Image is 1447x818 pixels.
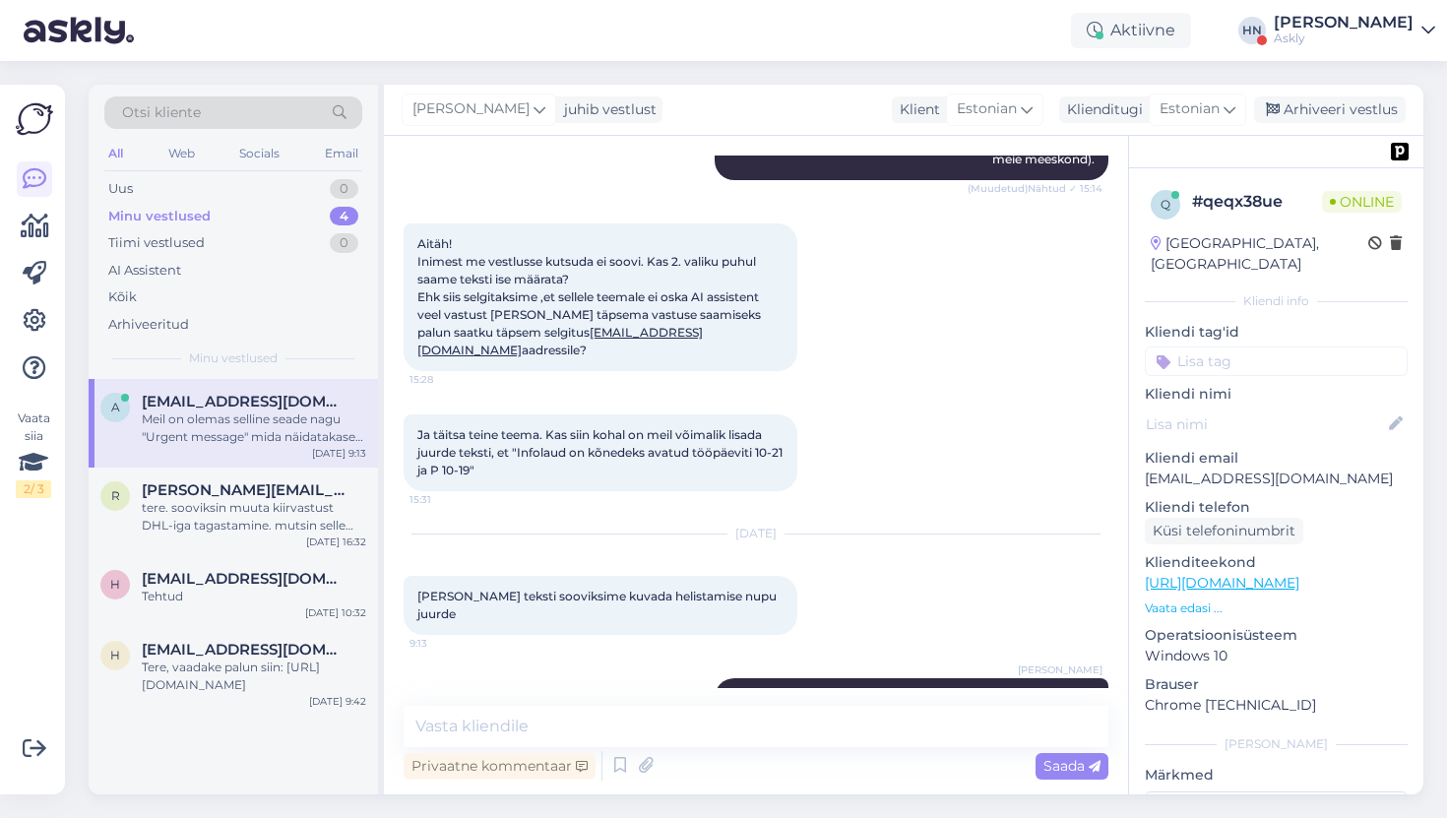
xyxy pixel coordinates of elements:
span: [PERSON_NAME] [1018,662,1102,677]
div: Privaatne kommentaar [404,753,596,780]
div: Klienditugi [1059,99,1143,120]
div: Minu vestlused [108,207,211,226]
div: Tere, vaadake palun siin: [URL][DOMAIN_NAME] [142,659,366,694]
span: h [110,577,120,592]
div: Tehtud [142,588,366,605]
span: hans@askly.me [142,641,346,659]
span: (Muudetud) Nähtud ✓ 15:14 [968,181,1102,196]
a: [PERSON_NAME]Askly [1274,15,1435,46]
p: Chrome [TECHNICAL_ID] [1145,695,1408,716]
span: Estonian [957,98,1017,120]
span: Ja täitsa teine teema. Kas siin kohal on meil võimalik lisada juurde teksti, et "Infolaud on kõne... [417,427,786,477]
p: Kliendi tag'id [1145,322,1408,343]
a: [URL][DOMAIN_NAME] [1145,574,1299,592]
div: AI Assistent [108,261,181,281]
span: r [111,488,120,503]
span: 15:31 [409,492,483,507]
span: [PERSON_NAME] [412,98,530,120]
div: [PERSON_NAME] [1145,735,1408,753]
p: Vaata edasi ... [1145,599,1408,617]
span: 9:13 [409,636,483,651]
span: Minu vestlused [189,349,278,367]
p: Klienditeekond [1145,552,1408,573]
div: [GEOGRAPHIC_DATA], [GEOGRAPHIC_DATA] [1151,233,1368,275]
span: q [1161,197,1170,212]
span: a [111,400,120,414]
div: 0 [330,233,358,253]
div: HN [1238,17,1266,44]
div: Kliendi info [1145,292,1408,310]
p: Kliendi nimi [1145,384,1408,405]
div: Klient [892,99,940,120]
input: Lisa nimi [1146,413,1385,435]
div: Tiimi vestlused [108,233,205,253]
p: Kliendi telefon [1145,497,1408,518]
div: All [104,141,127,166]
p: Brauser [1145,674,1408,695]
div: Arhiveeritud [108,315,189,335]
div: [DATE] 9:42 [309,694,366,709]
span: harri@atto.ee [142,570,346,588]
div: Web [164,141,199,166]
div: # qeqx38ue [1192,190,1322,214]
div: Vaata siia [16,409,51,498]
span: Saada [1043,757,1101,775]
div: Arhiveeri vestlus [1254,96,1406,123]
div: 0 [330,179,358,199]
div: Email [321,141,362,166]
div: Kõik [108,287,137,307]
img: Askly Logo [16,100,53,138]
span: reene@tupsunupsu.ee [142,481,346,499]
div: Askly [1274,31,1414,46]
div: Uus [108,179,133,199]
p: Operatsioonisüsteem [1145,625,1408,646]
img: pd [1391,143,1409,160]
div: [PERSON_NAME] [1274,15,1414,31]
input: Lisa tag [1145,346,1408,376]
span: 15:28 [409,372,483,387]
span: [PERSON_NAME] teksti sooviksime kuvada helistamise nupu juurde [417,589,780,621]
span: asd@asd.ee [142,393,346,410]
div: Aktiivne [1071,13,1191,48]
div: tere. sooviksin muuta kiirvastust DHL-iga tagastamine. mutsin selle omast arust ära, aga [PERSON_... [142,499,366,535]
span: Otsi kliente [122,102,201,123]
div: 4 [330,207,358,226]
div: Küsi telefoninumbrit [1145,518,1303,544]
p: Märkmed [1145,765,1408,786]
div: [DATE] 16:32 [306,535,366,549]
div: [DATE] 10:32 [305,605,366,620]
span: h [110,648,120,662]
div: 2 / 3 [16,480,51,498]
span: Online [1322,191,1402,213]
div: [DATE] 9:13 [312,446,366,461]
span: Aitäh! Inimest me vestlusse kutsuda ei soovi. Kas 2. valiku puhul saame teksti ise määrata? Ehk s... [417,236,764,357]
p: Kliendi email [1145,448,1408,469]
p: [EMAIL_ADDRESS][DOMAIN_NAME] [1145,469,1408,489]
div: [DATE] [404,525,1108,542]
span: Estonian [1160,98,1220,120]
p: Windows 10 [1145,646,1408,666]
div: juhib vestlust [556,99,657,120]
div: Socials [235,141,283,166]
div: Meil on olemas selline seade nagu "Urgent message" mida näidatakase vestlusaknas. Hetkel seda hel... [142,410,366,446]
